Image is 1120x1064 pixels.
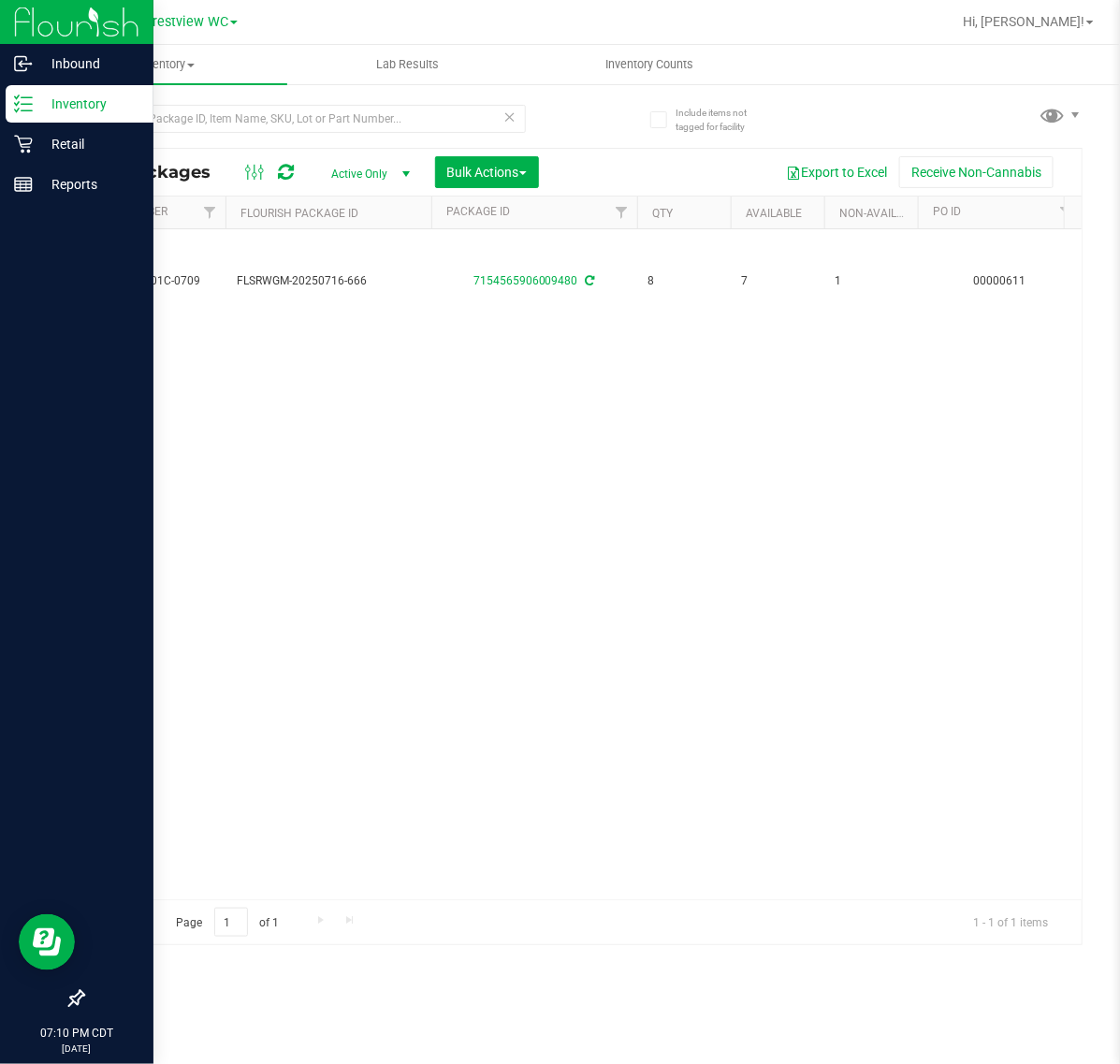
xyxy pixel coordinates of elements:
p: 07:10 PM CDT [8,1025,145,1042]
span: Hi, [PERSON_NAME]! [963,14,1084,29]
a: Lab Results [287,45,530,84]
span: FLSRWGM-20250716-666 [237,272,420,290]
p: Reports [33,173,145,196]
span: Lab Results [351,56,464,73]
a: Filter [195,197,225,228]
input: 1 [214,908,248,937]
span: All Packages [97,162,229,182]
button: Receive Non-Cannabis [899,156,1054,188]
inline-svg: Retail [14,135,33,153]
p: [DATE] [8,1042,145,1056]
span: 8 [648,272,720,290]
p: Retail [33,133,145,155]
inline-svg: Reports [14,175,33,194]
p: Inventory [33,93,145,115]
inline-svg: Inbound [14,54,33,73]
span: 7 [742,272,813,290]
span: 1 [836,272,907,290]
button: Bulk Actions [435,156,539,188]
span: Include items not tagged for facility [676,106,769,134]
span: Inventory [45,56,287,73]
inline-svg: Inventory [14,95,33,113]
a: 00000611 [974,274,1026,287]
a: Inventory Counts [529,45,771,84]
span: Inventory Counts [580,56,719,73]
button: Export to Excel [774,156,899,188]
a: Filter [1051,197,1082,228]
span: Page of 1 [160,908,295,937]
p: Inbound [33,52,145,75]
a: PO ID [933,205,961,218]
span: Bulk Actions [447,165,527,180]
span: Clear [503,105,516,129]
a: 7154565906009480 [473,274,578,287]
span: 1 - 1 of 1 items [958,908,1063,936]
a: Package ID [446,205,510,218]
span: Crestview WC [144,14,228,30]
input: Search Package ID, Item Name, SKU, Lot or Part Number... [82,105,526,133]
a: Inventory [45,45,287,84]
a: Non-Available [839,207,923,220]
span: JUL25DBP01C-0709 [96,272,214,290]
iframe: Resource center [19,914,75,970]
span: Sync from Compliance System [583,274,595,287]
a: Flourish Package ID [240,207,358,220]
a: Available [746,207,802,220]
a: Filter [606,197,637,228]
a: Qty [652,207,673,220]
